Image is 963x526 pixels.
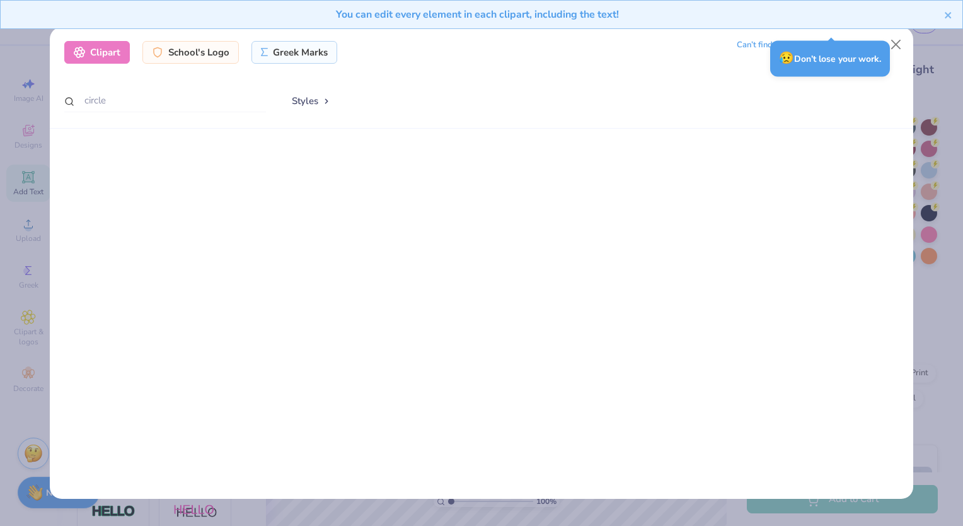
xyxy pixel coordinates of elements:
div: Can’t find the right art? We’ll draw it. [737,34,874,56]
button: Styles [279,89,344,113]
div: School's Logo [142,41,239,64]
div: Greek Marks [251,41,338,64]
input: Search by name [64,89,266,112]
div: Don’t lose your work. [770,40,890,76]
button: close [944,7,953,22]
div: Clipart [64,41,130,64]
div: You can edit every element in each clipart, including the text! [10,7,944,22]
button: Close [884,32,908,56]
span: 😥 [779,50,794,66]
